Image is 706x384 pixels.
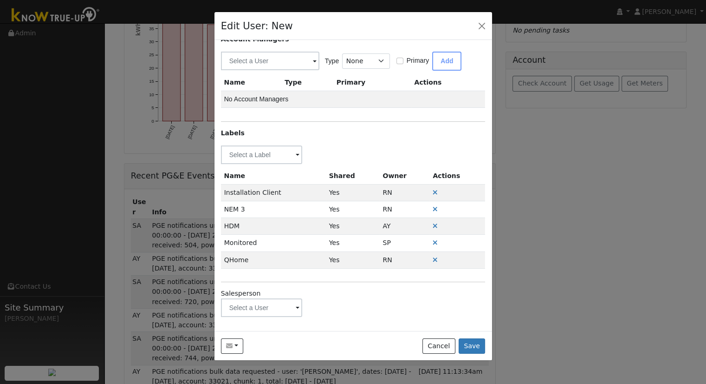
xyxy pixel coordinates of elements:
td: Renchia Nicholas [379,184,429,201]
td: NEM 3 [221,201,326,218]
input: Select a Label [221,146,303,164]
td: Monitored [221,235,326,252]
th: Type [281,74,333,91]
a: Remove Label [433,189,438,196]
a: Remove Label [433,205,438,213]
button: Save [459,338,486,354]
strong: Account Managers [221,35,289,43]
th: Shared [326,168,380,185]
strong: Labels [221,129,245,137]
td: Yes [326,252,380,268]
td: Allanah Young [379,218,429,235]
th: Name [221,168,326,185]
input: Select a User [221,52,319,70]
td: Renchia Nicholas [379,201,429,218]
label: Salesperson [221,289,261,298]
input: Primary [396,58,403,64]
a: Remove Label [433,222,438,230]
label: Primary [407,56,429,66]
td: Yes [326,184,380,201]
input: Select a User [221,298,303,317]
button: Add [432,52,461,71]
button: icemomi31@yahoo.com [221,338,244,354]
td: QHome [221,252,326,268]
td: Yes [326,218,380,235]
td: Samantha Perry [379,235,429,252]
td: HDM [221,218,326,235]
th: Name [221,74,282,91]
th: Actions [429,168,485,185]
th: Primary [333,74,411,91]
td: No Account Managers [221,91,486,108]
th: Actions [411,74,485,91]
label: Type [325,56,339,66]
h4: Edit User: New [221,19,293,33]
td: Installation Client [221,184,326,201]
th: Owner [379,168,429,185]
td: Renchia Nicholas [379,252,429,268]
a: Remove Label [433,256,438,264]
td: Yes [326,201,380,218]
a: Remove Label [433,239,438,246]
td: Yes [326,235,380,252]
button: Cancel [422,338,455,354]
